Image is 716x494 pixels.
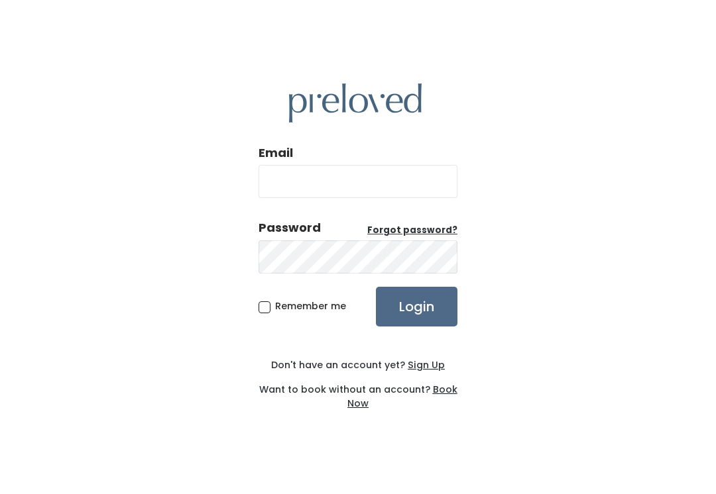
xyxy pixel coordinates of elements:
[347,383,457,410] a: Book Now
[367,224,457,237] a: Forgot password?
[289,83,422,123] img: preloved logo
[259,144,293,162] label: Email
[408,358,445,371] u: Sign Up
[259,219,321,236] div: Password
[376,287,457,326] input: Login
[275,299,346,313] span: Remember me
[259,372,457,411] div: Want to book without an account?
[405,358,445,371] a: Sign Up
[259,358,457,372] div: Don't have an account yet?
